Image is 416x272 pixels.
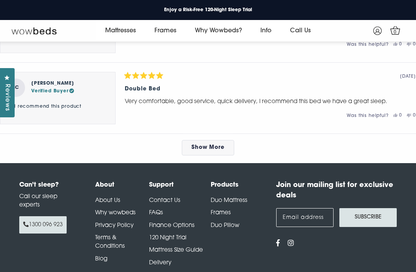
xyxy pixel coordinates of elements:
[191,145,225,150] span: Show More
[251,20,281,42] a: Info
[95,210,136,216] a: Why wowbeds
[149,210,163,216] a: FAQs
[276,180,397,201] h4: Join our mailing list for exclusive deals
[149,260,171,266] a: Delivery
[7,78,25,97] strong: SC
[211,180,265,190] h4: Products
[211,198,247,204] a: Duo Mattress
[388,23,402,37] a: 0
[95,235,125,249] a: Terms & Conditions
[186,20,251,42] a: Why Wowbeds?
[95,256,107,262] a: Blog
[14,104,81,109] span: I recommend this product
[158,5,258,15] a: Enjoy a Risk-Free 120-Night Sleep Trial
[276,208,334,227] input: Email address
[149,235,186,241] a: 120 Night Trial
[149,223,195,229] a: Finance Options
[407,42,416,47] button: 0
[31,81,74,86] strong: [PERSON_NAME]
[96,20,145,42] a: Mattresses
[19,180,76,190] h4: Can’t sleep?
[149,247,203,253] a: Mattress Size Guide
[2,84,12,111] span: Reviews
[182,140,235,155] a: Show more reviews
[95,198,120,204] a: About Us
[211,223,239,229] a: Duo Pillow
[339,208,397,227] button: Subscribe
[125,97,416,107] p: Very comfortable, good service, quick delivery, I recommend this bed we have a great sleep.
[211,210,231,216] a: Frames
[276,240,280,247] a: View us on Facebook - opens in a new tab
[12,27,57,35] img: Wow Beds Logo
[281,20,320,42] a: Call Us
[125,85,416,93] div: Double bed
[400,74,416,79] span: [DATE]
[31,88,74,95] div: Verified Buyer
[149,198,180,204] a: Contact Us
[391,28,399,36] span: 0
[19,193,76,210] p: Call our sleep experts
[347,113,388,118] span: Was this helpful?
[407,113,416,118] button: 0
[149,180,203,190] h4: Support
[393,113,403,118] button: 0
[347,42,388,47] span: Was this helpful?
[288,240,294,247] a: View us on Instagram - opens in a new tab
[95,223,134,229] a: Privacy Policy
[393,42,403,47] button: 0
[19,216,67,234] a: 1300 096 923
[145,20,186,42] a: Frames
[95,180,141,190] h4: About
